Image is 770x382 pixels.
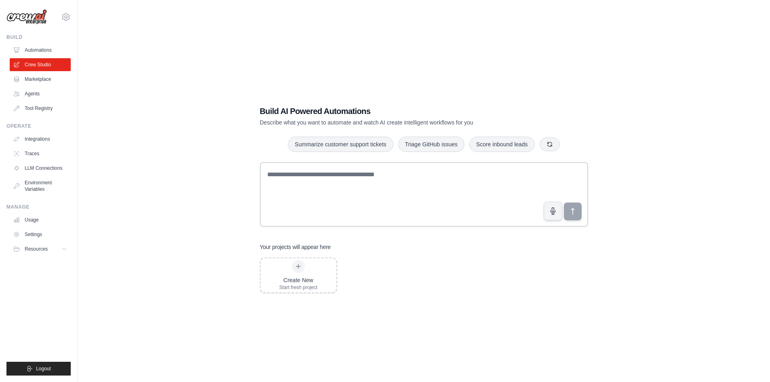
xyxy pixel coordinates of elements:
button: Resources [10,243,71,255]
a: Settings [10,228,71,241]
span: Logout [36,365,51,372]
button: Logout [6,362,71,376]
a: Environment Variables [10,176,71,196]
div: Build [6,34,71,40]
button: Summarize customer support tickets [288,137,393,152]
a: Integrations [10,133,71,146]
a: Crew Studio [10,58,71,71]
a: Marketplace [10,73,71,86]
a: Automations [10,44,71,57]
h1: Build AI Powered Automations [260,106,532,117]
div: Manage [6,204,71,210]
p: Describe what you want to automate and watch AI create intelligent workflows for you [260,118,532,127]
h3: Your projects will appear here [260,243,331,251]
div: Operate [6,123,71,129]
div: Start fresh project [279,284,318,291]
a: Tool Registry [10,102,71,115]
button: Get new suggestions [540,137,560,151]
a: LLM Connections [10,162,71,175]
button: Score inbound leads [469,137,535,152]
img: Logo [6,9,47,25]
div: Create New [279,276,318,284]
a: Traces [10,147,71,160]
button: Click to speak your automation idea [544,202,562,220]
button: Triage GitHub issues [398,137,464,152]
a: Usage [10,213,71,226]
span: Resources [25,246,48,252]
a: Agents [10,87,71,100]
